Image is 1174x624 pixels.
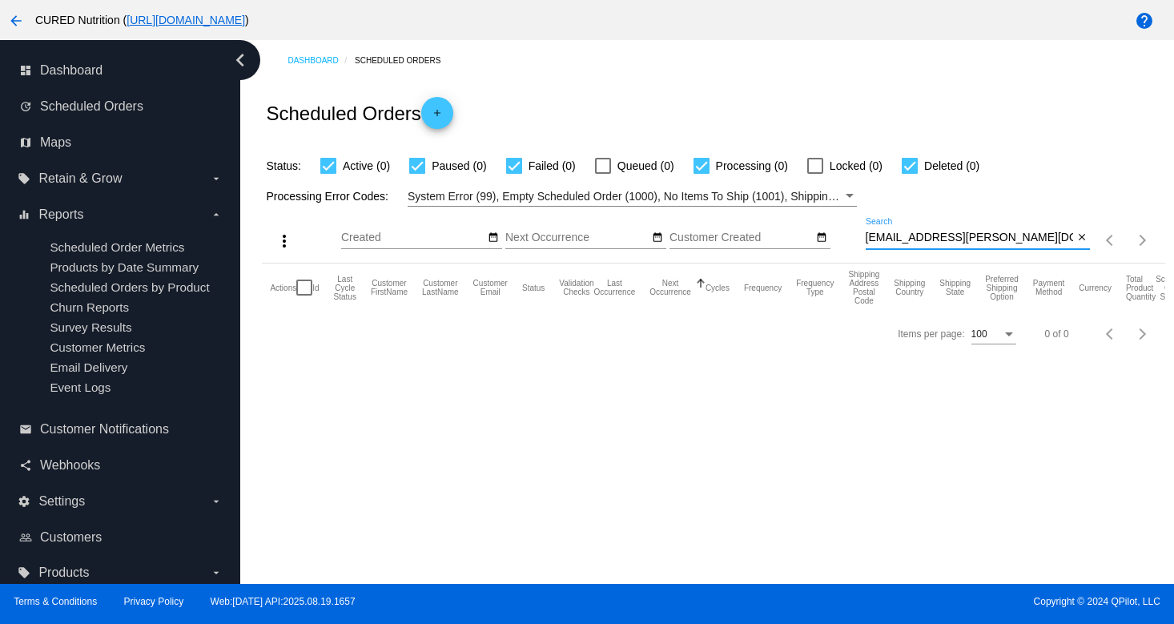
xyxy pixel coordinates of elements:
a: Scheduled Orders [355,48,455,73]
i: arrow_drop_down [210,208,223,221]
span: Retain & Grow [38,171,122,186]
input: Search [866,231,1074,244]
span: Status: [266,159,301,172]
i: arrow_drop_down [210,495,223,508]
a: Products by Date Summary [50,260,199,274]
a: Churn Reports [50,300,129,314]
span: Reports [38,207,83,222]
span: Settings [38,494,85,509]
a: people_outline Customers [19,525,223,550]
span: Maps [40,135,71,150]
a: Survey Results [50,320,131,334]
span: Paused (0) [432,156,486,175]
i: equalizer [18,208,30,221]
button: Change sorting for CustomerEmail [473,279,508,296]
i: settings [18,495,30,508]
button: Change sorting for ShippingCountry [894,279,925,296]
button: Change sorting for Cycles [706,283,730,292]
button: Change sorting for Status [522,283,545,292]
button: Previous page [1095,318,1127,350]
div: Items per page: [898,328,964,340]
button: Change sorting for PreferredShippingOption [985,275,1019,301]
span: Customers [40,530,102,545]
a: map Maps [19,130,223,155]
i: update [19,100,32,113]
span: Locked (0) [830,156,883,175]
i: chevron_left [227,47,253,73]
button: Change sorting for FrequencyType [796,279,834,296]
span: Failed (0) [529,156,576,175]
a: Scheduled Orders by Product [50,280,209,294]
h2: Scheduled Orders [266,97,452,129]
span: CURED Nutrition ( ) [35,14,249,26]
a: Email Delivery [50,360,127,374]
span: Products [38,566,89,580]
span: Active (0) [343,156,390,175]
span: 100 [971,328,987,340]
button: Change sorting for CustomerLastName [422,279,459,296]
button: Change sorting for ShippingPostcode [848,270,879,305]
mat-select: Filter by Processing Error Codes [408,187,857,207]
button: Change sorting for LastOccurrenceUtc [594,279,636,296]
mat-select: Items per page: [971,329,1016,340]
input: Next Occurrence [505,231,649,244]
button: Change sorting for ShippingState [939,279,971,296]
a: Customer Metrics [50,340,145,354]
span: Customer Notifications [40,422,169,437]
mat-header-cell: Actions [270,264,296,312]
div: 0 of 0 [1045,328,1069,340]
button: Change sorting for CustomerFirstName [371,279,408,296]
i: local_offer [18,566,30,579]
mat-header-cell: Total Product Quantity [1126,264,1156,312]
button: Next page [1127,224,1159,256]
button: Change sorting for Frequency [744,283,782,292]
button: Previous page [1095,224,1127,256]
mat-icon: close [1076,231,1088,244]
button: Change sorting for Id [312,283,319,292]
i: share [19,459,32,472]
button: Change sorting for PaymentMethod.Type [1033,279,1064,296]
a: Dashboard [287,48,355,73]
span: Processing Error Codes: [266,190,388,203]
mat-header-cell: Validation Checks [559,264,593,312]
mat-icon: date_range [652,231,663,244]
a: Scheduled Order Metrics [50,240,184,254]
input: Created [341,231,485,244]
button: Change sorting for NextOccurrenceUtc [649,279,691,296]
a: [URL][DOMAIN_NAME] [127,14,245,26]
i: arrow_drop_down [210,172,223,185]
span: Scheduled Orders [40,99,143,114]
a: Event Logs [50,380,111,394]
a: dashboard Dashboard [19,58,223,83]
mat-icon: date_range [816,231,827,244]
a: Privacy Policy [124,596,184,607]
button: Next page [1127,318,1159,350]
a: share Webhooks [19,453,223,478]
input: Customer Created [669,231,814,244]
a: email Customer Notifications [19,417,223,442]
mat-icon: help [1135,11,1154,30]
span: Queued (0) [617,156,674,175]
i: map [19,136,32,149]
button: Clear [1073,230,1090,247]
i: arrow_drop_down [210,566,223,579]
button: Change sorting for LastProcessingCycleId [334,275,356,301]
span: Webhooks [40,458,100,473]
mat-icon: date_range [488,231,499,244]
i: dashboard [19,64,32,77]
mat-icon: arrow_back [6,11,26,30]
mat-icon: add [428,107,447,127]
i: people_outline [19,531,32,544]
i: email [19,423,32,436]
mat-icon: more_vert [275,231,294,251]
a: update Scheduled Orders [19,94,223,119]
span: Copyright © 2024 QPilot, LLC [601,596,1160,607]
